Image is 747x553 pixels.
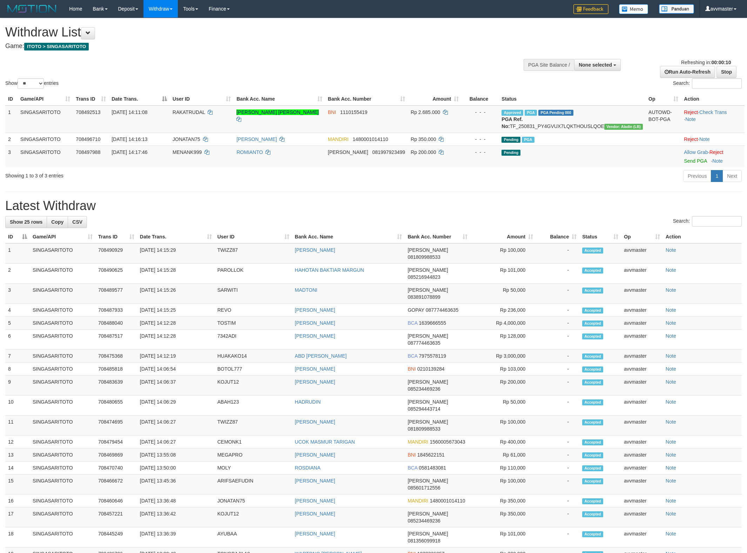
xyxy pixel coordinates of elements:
[666,267,676,273] a: Note
[408,254,440,260] span: Copy 081809988533 to clipboard
[295,353,347,359] a: ABD [PERSON_NAME]
[236,136,277,142] a: [PERSON_NAME]
[95,317,137,330] td: 708488040
[137,350,215,363] td: [DATE] 14:12:19
[215,243,292,264] td: TWIZZ87
[408,426,440,432] span: Copy 081809988533 to clipboard
[408,419,448,425] span: [PERSON_NAME]
[137,396,215,416] td: [DATE] 14:06:29
[666,439,676,445] a: Note
[419,465,446,471] span: Copy 0581483081 to clipboard
[666,307,676,313] a: Note
[536,304,579,317] td: -
[470,376,536,396] td: Rp 200,000
[408,386,440,392] span: Copy 085234469236 to clipboard
[582,268,603,274] span: Accepted
[215,264,292,284] td: PAROLLOK
[18,106,73,133] td: SINGASARITOTO
[30,243,95,264] td: SINGASARITOTO
[470,436,536,449] td: Rp 400,000
[5,25,491,39] h1: Withdraw List
[408,307,424,313] span: GOPAY
[5,78,59,89] label: Show entries
[295,511,335,517] a: [PERSON_NAME]
[95,330,137,350] td: 708487517
[5,4,59,14] img: MOTION_logo.png
[328,149,368,155] span: [PERSON_NAME]
[5,284,30,304] td: 3
[408,333,448,339] span: [PERSON_NAME]
[295,267,364,273] a: HAHOTAN BAKTIAR MARGUN
[215,363,292,376] td: BOTOL777
[621,436,663,449] td: avvmaster
[536,396,579,416] td: -
[30,449,95,461] td: SINGASARITOTO
[5,317,30,330] td: 5
[582,452,603,458] span: Accepted
[30,230,95,243] th: Game/API: activate to sort column ascending
[95,449,137,461] td: 708469869
[30,396,95,416] td: SINGASARITOTO
[30,304,95,317] td: SINGASARITOTO
[408,353,417,359] span: BCA
[408,399,448,405] span: [PERSON_NAME]
[215,230,292,243] th: User ID: activate to sort column ascending
[234,93,325,106] th: Bank Acc. Name: activate to sort column ascending
[95,264,137,284] td: 708490625
[582,399,603,405] span: Accepted
[137,230,215,243] th: Date Trans.: activate to sort column ascending
[681,93,745,106] th: Action
[295,320,335,326] a: [PERSON_NAME]
[619,4,648,14] img: Button%20Memo.svg
[646,106,681,133] td: AUTOWD-BOT-PGA
[681,60,731,65] span: Refreshing in:
[579,230,621,243] th: Status: activate to sort column ascending
[692,216,742,227] input: Search:
[18,78,44,89] select: Showentries
[295,247,335,253] a: [PERSON_NAME]
[666,531,676,537] a: Note
[621,243,663,264] td: avvmaster
[666,419,676,425] a: Note
[328,109,336,115] span: BNI
[215,350,292,363] td: HUAKAKO14
[417,366,445,372] span: Copy 0210139284 to clipboard
[137,264,215,284] td: [DATE] 14:15:28
[666,399,676,405] a: Note
[582,248,603,254] span: Accepted
[137,461,215,474] td: [DATE] 13:50:00
[582,419,603,425] span: Accepted
[666,478,676,484] a: Note
[30,264,95,284] td: SINGASARITOTO
[95,350,137,363] td: 708475368
[295,333,335,339] a: [PERSON_NAME]
[579,62,612,68] span: None selected
[47,216,68,228] a: Copy
[685,116,696,122] a: Note
[372,149,405,155] span: Copy 081997923499 to clipboard
[137,284,215,304] td: [DATE] 14:15:26
[408,274,440,280] span: Copy 085216944823 to clipboard
[524,59,574,71] div: PGA Site Balance /
[30,461,95,474] td: SINGASARITOTO
[470,363,536,376] td: Rp 103,000
[137,376,215,396] td: [DATE] 14:06:37
[470,396,536,416] td: Rp 50,000
[30,416,95,436] td: SINGASARITOTO
[73,93,109,106] th: Trans ID: activate to sort column ascending
[666,379,676,385] a: Note
[137,449,215,461] td: [DATE] 13:55:08
[5,304,30,317] td: 4
[173,149,202,155] span: MENANK999
[502,137,520,143] span: Pending
[470,416,536,436] td: Rp 100,000
[621,376,663,396] td: avvmaster
[112,109,147,115] span: [DATE] 14:11:08
[408,267,448,273] span: [PERSON_NAME]
[660,66,715,78] a: Run Auto-Refresh
[621,304,663,317] td: avvmaster
[173,109,205,115] span: RAKATRUDAL
[295,399,321,405] a: HADRUDIN
[137,416,215,436] td: [DATE] 14:06:27
[502,110,523,116] span: Approved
